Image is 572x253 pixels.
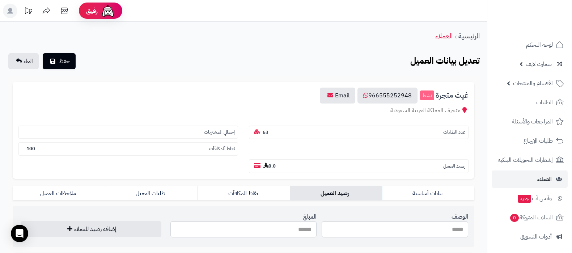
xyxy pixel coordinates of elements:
span: المراجعات والأسئلة [512,117,553,127]
a: طلبات الإرجاع [492,132,568,149]
a: السلات المتروكة0 [492,209,568,226]
small: عدد الطلبات [443,129,465,136]
a: 966555252948 [357,88,418,104]
b: 63 [263,129,268,136]
div: Open Intercom Messenger [11,225,28,242]
b: تعديل بيانات العميل [410,54,480,67]
span: الغاء [24,57,33,66]
a: العملاء [492,170,568,188]
span: الأقسام والمنتجات [513,78,553,88]
span: أدوات التسويق [520,232,552,242]
b: 100 [26,145,35,152]
span: السلات المتروكة [509,212,553,223]
span: لوحة التحكم [526,40,553,50]
span: جديد [518,195,531,203]
a: لوحة التحكم [492,36,568,54]
span: العملاء [537,174,552,184]
img: logo-2.png [523,18,565,33]
small: إجمالي المشتريات [204,129,235,136]
a: العملاء [435,30,453,41]
a: المراجعات والأسئلة [492,113,568,130]
small: رصيد العميل [443,163,465,170]
button: إضافة رصيد للعملاء [21,221,161,237]
small: نقاط ألمكافآت [209,146,235,152]
label: الوصف [452,210,468,221]
a: ملاحظات العميل [13,186,105,201]
a: Email [320,88,355,104]
span: سمارت لايف [526,59,552,69]
a: الرئيسية [458,30,480,41]
span: الطلبات [536,97,553,107]
span: وآتس آب [517,193,552,203]
a: رصيد العميل [290,186,382,201]
a: إشعارات التحويلات البنكية [492,151,568,169]
button: حفظ [43,53,76,69]
a: الغاء [8,53,39,69]
span: 0 [510,214,519,222]
a: نقاط المكافآت [197,186,289,201]
span: رفيق [86,7,98,15]
span: إشعارات التحويلات البنكية [498,155,553,165]
span: طلبات الإرجاع [524,136,553,146]
b: 0.0 [263,163,276,169]
a: تحديثات المنصة [19,4,37,20]
label: المبلغ [303,210,317,221]
img: ai-face.png [101,4,115,18]
small: نشط [420,90,434,101]
a: بيانات أساسية [382,186,474,201]
div: متجرة ، المملكة العربية السعودية [18,106,469,115]
span: غيث متجرة [436,91,469,100]
a: وآتس آبجديد [492,190,568,207]
a: أدوات التسويق [492,228,568,245]
span: حفظ [59,57,70,66]
a: طلبات العميل [105,186,197,201]
a: الطلبات [492,94,568,111]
